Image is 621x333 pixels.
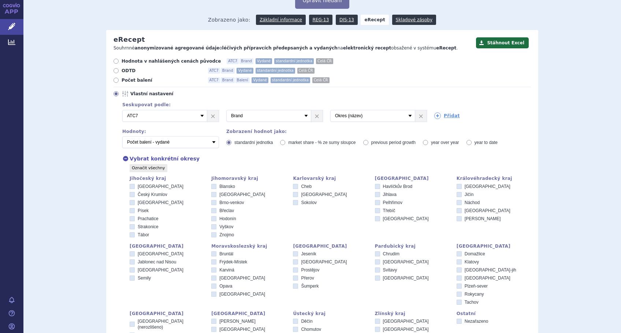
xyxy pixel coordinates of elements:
span: [GEOGRAPHIC_DATA] [383,216,429,221]
div: Zlínský kraj [375,311,449,316]
span: ATC7 [208,77,220,83]
span: Frýdek-Místek [219,259,247,264]
a: Skladové zásoby [392,15,436,25]
span: Domažlice [465,251,485,256]
div: [GEOGRAPHIC_DATA] [457,244,531,249]
span: [GEOGRAPHIC_DATA] [138,184,183,189]
span: Chomutov [301,327,321,332]
span: Znojmo [219,232,234,237]
div: [GEOGRAPHIC_DATA] [130,244,204,249]
span: Havlíčkův Brod [383,184,413,189]
span: Písek [138,208,149,213]
span: [GEOGRAPHIC_DATA] [219,192,265,197]
div: 2 [115,110,531,122]
span: Prostějov [301,267,319,273]
span: Jeseník [301,251,316,256]
span: Jihlava [383,192,397,197]
span: Český Krumlov [138,192,167,197]
span: year over year [431,140,459,145]
strong: léčivých přípravcích předepsaných a vydaných [222,45,338,51]
span: [GEOGRAPHIC_DATA] [383,319,429,324]
div: Ostatní [457,311,531,316]
span: Karviná [219,267,234,273]
span: standardní jednotka [274,58,314,64]
span: Chrudim [383,251,399,256]
span: Tachov [465,300,479,305]
a: × [311,110,323,121]
strong: elektronický recept [343,45,391,51]
span: Klatovy [465,259,479,264]
span: [GEOGRAPHIC_DATA] [383,259,429,264]
span: Brand [239,58,253,64]
span: Cheb [301,184,312,189]
span: [GEOGRAPHIC_DATA] [301,259,347,264]
span: ATC7 [208,68,220,74]
span: Balení [235,77,250,83]
div: [GEOGRAPHIC_DATA] [130,311,204,316]
span: Vyškov [219,224,233,229]
strong: anonymizované agregované údaje [135,45,220,51]
span: Zobrazeno jako: [208,15,250,25]
span: [GEOGRAPHIC_DATA] [138,251,183,256]
div: Hodnoty: [122,129,219,134]
span: Prachatice [138,216,159,221]
span: [GEOGRAPHIC_DATA] [465,208,510,213]
span: [GEOGRAPHIC_DATA] (nerozlišeno) [138,319,183,330]
div: Karlovarský kraj [293,176,367,181]
div: Pardubický kraj [375,244,449,249]
div: Královéhradecký kraj [457,176,531,181]
span: [GEOGRAPHIC_DATA] [219,275,265,281]
span: Třebíč [383,208,395,213]
span: ODTD [122,68,202,74]
span: Děčín [301,319,312,324]
a: Označit všechny [130,164,167,172]
span: standardní jednotka [256,68,295,74]
span: Hodnota v nahlášených cenách původce [122,58,221,64]
a: REG-13 [309,15,333,25]
span: Vydané [237,68,253,74]
span: Brand [221,68,235,74]
button: Stáhnout Excel [476,37,529,48]
div: Seskupovat podle: [115,102,531,107]
div: [GEOGRAPHIC_DATA] [375,176,449,181]
span: standardní jednotka [271,77,310,83]
span: previous period growth [371,140,416,145]
span: Strakonice [138,224,159,229]
div: [GEOGRAPHIC_DATA] [293,244,367,249]
span: ATC7 [227,58,239,64]
span: Opava [219,284,232,289]
div: Ústecký kraj [293,311,367,316]
span: [GEOGRAPHIC_DATA] [383,327,429,332]
span: [GEOGRAPHIC_DATA] [465,275,510,281]
span: Semily [138,275,151,281]
a: Základní informace [256,15,306,25]
span: Sokolov [301,200,317,205]
strong: eRecept [436,45,456,51]
div: [GEOGRAPHIC_DATA] [211,311,286,316]
span: Nezařazeno [465,319,488,324]
div: Vybrat konkrétní okresy [115,155,531,163]
span: Brno-venkov [219,200,244,205]
span: [GEOGRAPHIC_DATA]-jih [465,267,516,273]
span: Vydané [252,77,268,83]
span: Hodonín [219,216,236,221]
span: standardní jednotka [234,140,273,145]
a: × [415,110,427,121]
a: Přidat [434,112,460,119]
span: Jičín [465,192,474,197]
span: [GEOGRAPHIC_DATA] [138,200,183,205]
span: [GEOGRAPHIC_DATA] [465,184,510,189]
span: [GEOGRAPHIC_DATA] [219,327,265,332]
p: Souhrnné o na obsažené v systému . [114,45,472,51]
span: Tábor [138,232,149,237]
span: Vydané [256,58,272,64]
div: Zobrazení hodnot jako: [226,129,531,134]
span: year to date [475,140,498,145]
span: Počet balení [122,77,202,83]
span: Břeclav [219,208,234,213]
span: Šumperk [301,284,319,289]
span: [PERSON_NAME] [465,216,501,221]
span: Blansko [219,184,235,189]
div: Jihočeský kraj [130,176,204,181]
span: Brand [221,77,235,83]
